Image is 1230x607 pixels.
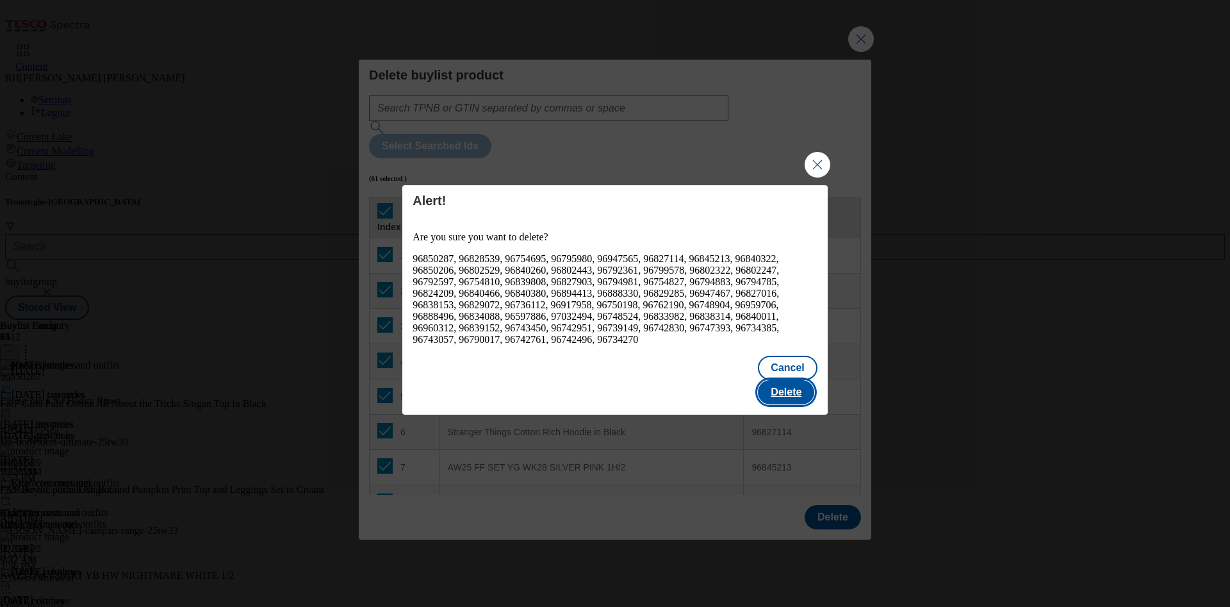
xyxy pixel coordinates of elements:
[402,185,828,415] div: Modal
[758,380,814,404] button: Delete
[413,253,817,345] div: 96850287, 96828539, 96754695, 96795980, 96947565, 96827114, 96845213, 96840322, 96850206, 9680252...
[413,193,817,208] h4: Alert!
[805,152,830,178] button: Close Modal
[758,356,817,380] button: Cancel
[413,231,817,243] p: Are you sure you want to delete?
